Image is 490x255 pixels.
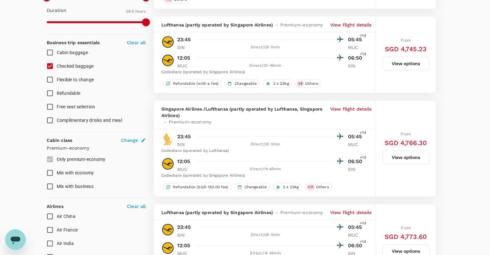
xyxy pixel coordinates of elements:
p: View flight details [330,22,372,28]
span: From [401,226,411,230]
div: Direct , 11h 45min [197,166,334,172]
p: MUC [348,232,364,238]
iframe: Button to launch messaging window [5,229,26,250]
div: Codeshare (operated by Singapore Airlines) [161,69,364,75]
span: Air France [57,227,78,232]
span: Air India [57,241,74,246]
span: Singapore Airlines / Lufthansa (partly operated by Lufthansa, Singapore Airlines) [161,106,328,119]
span: Flexible to change [57,77,94,82]
p: View flight details [330,106,372,125]
span: + 11 [306,184,314,190]
span: +1d [360,220,366,227]
span: Complimentary drinks and meal [57,118,122,123]
img: LH [161,157,174,170]
p: MUC [177,63,193,69]
div: Direct , 13h 0min [197,141,334,148]
span: Only premium-economy [57,157,106,162]
div: Direct , 13h 0min [197,232,334,238]
span: Others [313,184,331,190]
p: 23:45 [177,36,191,44]
div: Direct , 12h 0min [197,44,334,51]
p: SIN [348,63,364,69]
p: SIN [348,166,364,172]
span: +1d [360,239,366,245]
span: Mix with business [57,184,93,189]
span: Changeable [232,81,260,86]
div: Codeshare (operated by Singapore Airlines) [161,172,364,179]
img: SQ [161,132,174,145]
span: Change [121,137,138,143]
h6: SGD 4,745.23 [385,44,427,54]
div: 2 x 23kg [273,183,302,191]
span: 29.5 hours [126,9,146,14]
span: Refundable (SGD 150.00 fee) [170,184,231,190]
p: 23:45 [177,223,191,231]
span: - [273,22,280,28]
p: SIN [177,232,193,238]
p: 12:05 [177,158,190,165]
div: 2 x 23kg [263,79,292,88]
div: Refundable (SGD 150.00 fee) [163,183,231,191]
span: Lufthansa (partly operated by Singapore Airlines) [161,22,273,28]
span: Others [303,81,321,86]
h6: SGD 4,766.30 [385,138,427,148]
p: 06:50 [348,54,364,62]
p: 05:45 [348,223,364,231]
p: 05:45 [348,36,364,44]
span: From [401,38,411,43]
span: Checked baggage [57,64,94,69]
span: 2 x 23kg [270,81,291,86]
span: + 4 [297,81,304,86]
p: Clear all [127,203,146,210]
p: 05:45 [348,133,364,141]
span: Refundable (with a fee) [170,81,221,86]
div: Codeshare (operated by Lufthansa) [161,148,364,154]
span: 2 x 23kg [280,184,301,190]
span: Refundable [57,91,81,96]
span: Free seat selection [57,104,95,109]
span: +1d [360,154,366,161]
div: Changeable [235,183,270,191]
div: +4Others [295,79,321,88]
p: SIN [177,44,193,51]
button: View options [382,57,429,70]
p: Duration [47,7,66,14]
p: MUC [177,166,193,172]
span: +1d [360,51,366,57]
span: - [161,119,169,125]
span: Premium-economy [280,209,323,216]
p: Clear all [127,39,146,46]
div: Direct , 12h 45min [197,63,334,69]
p: 06:50 [348,158,364,165]
div: +11Others [305,183,331,191]
span: Premium-economy [169,119,211,125]
strong: Airlines [47,204,63,209]
p: Premium-economy [47,145,146,151]
strong: Cabin class [47,138,72,143]
div: Refundable (with a fee) [163,79,221,88]
strong: Business trip essentials [47,40,100,45]
span: +1d [360,33,366,39]
span: Cabin baggage [57,50,88,55]
span: +1d [360,130,366,136]
p: 23:45 [177,133,191,141]
p: SIN [177,141,193,148]
h6: SGD 4,773.60 [385,231,427,242]
img: LH [161,35,174,48]
span: From [401,132,411,136]
img: LH [161,241,174,254]
p: View flight details [330,209,372,216]
img: LH [161,223,174,236]
span: Mix with economy [57,170,94,175]
button: View options [382,151,429,164]
span: - [273,209,280,216]
div: Changeable [225,79,260,88]
span: Lufthansa (partly operated by Singapore Airlines) [161,209,273,216]
span: Air China [57,214,75,219]
p: 12:05 [177,54,190,62]
p: 12:05 [177,242,190,250]
img: LH [161,54,174,67]
p: MUC [348,141,364,148]
p: 06:50 [348,242,364,250]
p: MUC [348,44,364,51]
